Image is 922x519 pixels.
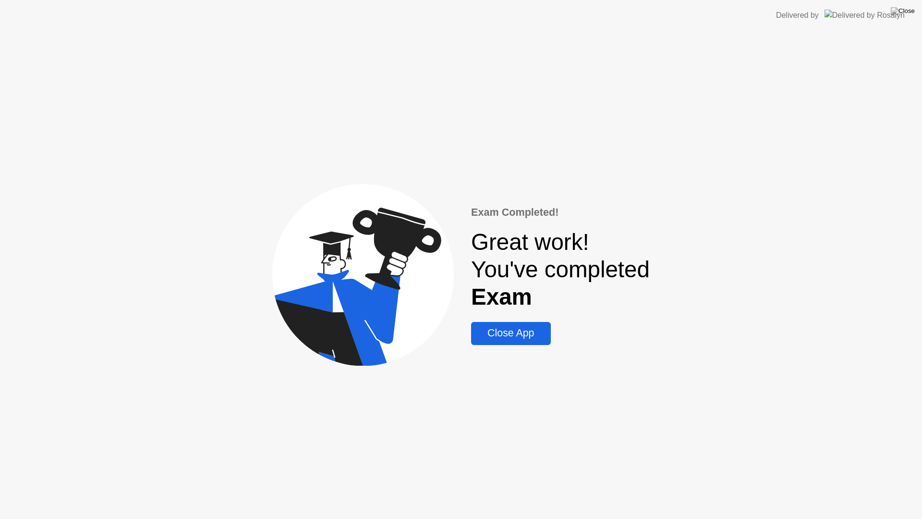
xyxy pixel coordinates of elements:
b: Exam [471,284,532,309]
img: Delivered by Rosalyn [825,10,905,21]
div: Exam Completed! [471,205,650,220]
div: Delivered by [776,10,819,21]
button: Close App [471,322,550,345]
div: Great work! You've completed [471,228,650,310]
img: Close [891,7,915,15]
div: Close App [474,327,547,339]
